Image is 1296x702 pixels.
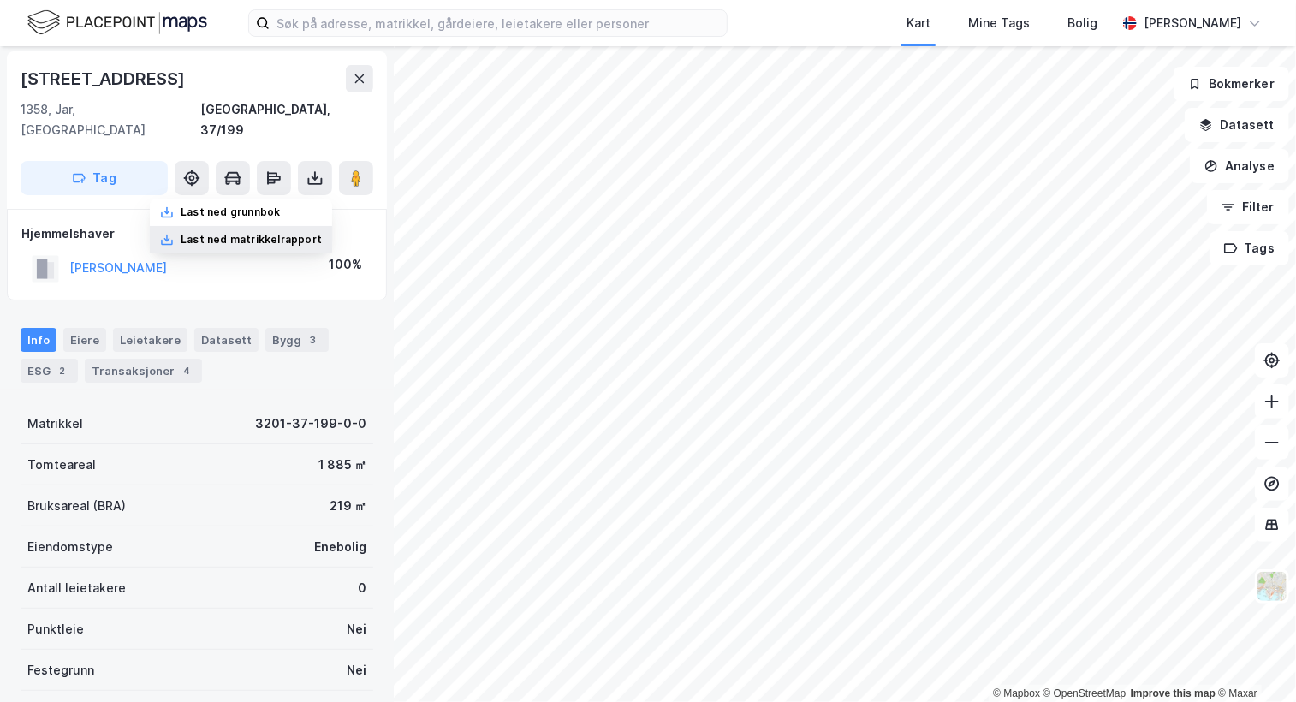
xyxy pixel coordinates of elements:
[27,578,126,598] div: Antall leietakere
[1144,13,1241,33] div: [PERSON_NAME]
[27,8,207,38] img: logo.f888ab2527a4732fd821a326f86c7f29.svg
[27,660,94,681] div: Festegrunn
[21,161,168,195] button: Tag
[181,233,322,247] div: Last ned matrikkelrapport
[27,413,83,434] div: Matrikkel
[330,496,366,516] div: 219 ㎡
[347,660,366,681] div: Nei
[1185,108,1289,142] button: Datasett
[907,13,930,33] div: Kart
[1190,149,1289,183] button: Analyse
[255,413,366,434] div: 3201-37-199-0-0
[318,455,366,475] div: 1 885 ㎡
[305,331,322,348] div: 3
[968,13,1030,33] div: Mine Tags
[993,687,1040,699] a: Mapbox
[21,223,372,244] div: Hjemmelshaver
[27,496,126,516] div: Bruksareal (BRA)
[347,619,366,640] div: Nei
[1207,190,1289,224] button: Filter
[265,328,329,352] div: Bygg
[21,99,200,140] div: 1358, Jar, [GEOGRAPHIC_DATA]
[1131,687,1216,699] a: Improve this map
[21,359,78,383] div: ESG
[329,254,362,275] div: 100%
[200,99,373,140] div: [GEOGRAPHIC_DATA], 37/199
[181,205,280,219] div: Last ned grunnbok
[113,328,187,352] div: Leietakere
[178,362,195,379] div: 4
[27,537,113,557] div: Eiendomstype
[63,328,106,352] div: Eiere
[1210,620,1296,702] div: Kontrollprogram for chat
[27,619,84,640] div: Punktleie
[314,537,366,557] div: Enebolig
[1256,570,1288,603] img: Z
[1067,13,1097,33] div: Bolig
[1210,231,1289,265] button: Tags
[1174,67,1289,101] button: Bokmerker
[54,362,71,379] div: 2
[85,359,202,383] div: Transaksjoner
[358,578,366,598] div: 0
[194,328,259,352] div: Datasett
[1043,687,1127,699] a: OpenStreetMap
[27,455,96,475] div: Tomteareal
[270,10,727,36] input: Søk på adresse, matrikkel, gårdeiere, leietakere eller personer
[21,328,56,352] div: Info
[21,65,188,92] div: [STREET_ADDRESS]
[1210,620,1296,702] iframe: Chat Widget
